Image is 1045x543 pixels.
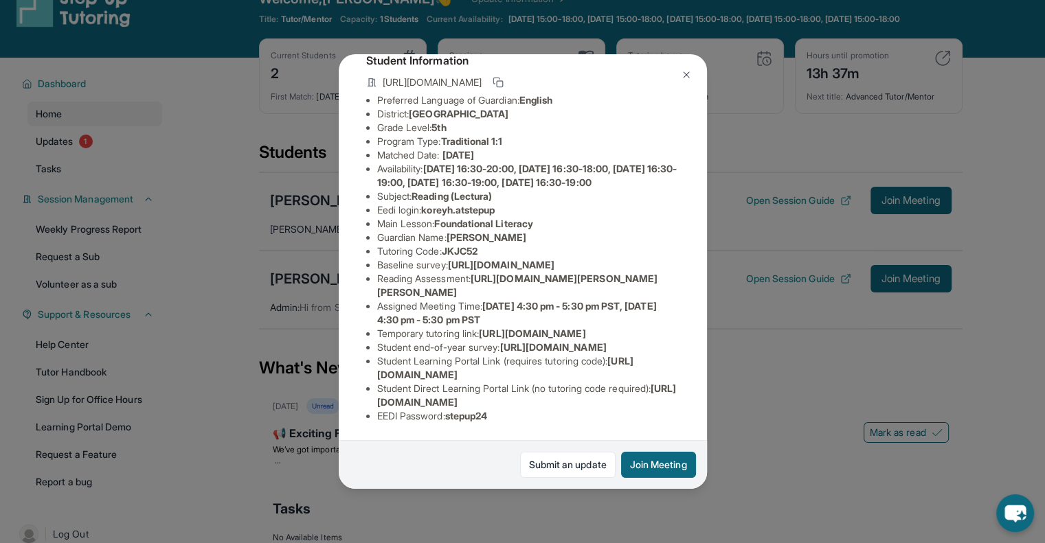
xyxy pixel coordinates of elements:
[377,162,679,189] li: Availability:
[377,409,679,423] li: EEDI Password :
[442,149,474,161] span: [DATE]
[681,69,692,80] img: Close Icon
[377,135,679,148] li: Program Type:
[409,108,508,119] span: [GEOGRAPHIC_DATA]
[383,76,482,89] span: [URL][DOMAIN_NAME]
[445,410,488,421] span: stepup24
[431,122,446,133] span: 5th
[377,327,679,340] li: Temporary tutoring link :
[377,272,679,299] li: Reading Assessment :
[377,244,679,258] li: Tutoring Code :
[996,494,1034,532] button: chat-button
[377,231,679,244] li: Guardian Name :
[377,273,658,298] span: [URL][DOMAIN_NAME][PERSON_NAME][PERSON_NAME]
[440,135,502,147] span: Traditional 1:1
[377,258,679,272] li: Baseline survey :
[442,245,477,257] span: JKJC52
[479,327,585,339] span: [URL][DOMAIN_NAME]
[377,300,657,325] span: [DATE] 4:30 pm - 5:30 pm PST, [DATE] 4:30 pm - 5:30 pm PST
[377,217,679,231] li: Main Lesson :
[621,452,696,478] button: Join Meeting
[377,163,677,188] span: [DATE] 16:30-20:00, [DATE] 16:30-18:00, [DATE] 16:30-19:00, [DATE] 16:30-19:00, [DATE] 16:30-19:00
[377,203,679,217] li: Eedi login :
[377,93,679,107] li: Preferred Language of Guardian:
[377,189,679,203] li: Subject :
[519,94,553,106] span: English
[421,204,495,216] span: koreyh.atstepup
[366,52,679,69] h4: Student Information
[377,121,679,135] li: Grade Level:
[412,190,492,202] span: Reading (Lectura)
[520,452,616,478] a: Submit an update
[447,231,527,243] span: [PERSON_NAME]
[499,341,606,353] span: [URL][DOMAIN_NAME]
[434,218,532,229] span: Foundational Literacy
[377,148,679,162] li: Matched Date:
[377,107,679,121] li: District:
[448,259,554,270] span: [URL][DOMAIN_NAME]
[490,74,506,91] button: Copy link
[377,299,679,327] li: Assigned Meeting Time :
[377,382,679,409] li: Student Direct Learning Portal Link (no tutoring code required) :
[377,354,679,382] li: Student Learning Portal Link (requires tutoring code) :
[377,340,679,354] li: Student end-of-year survey :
